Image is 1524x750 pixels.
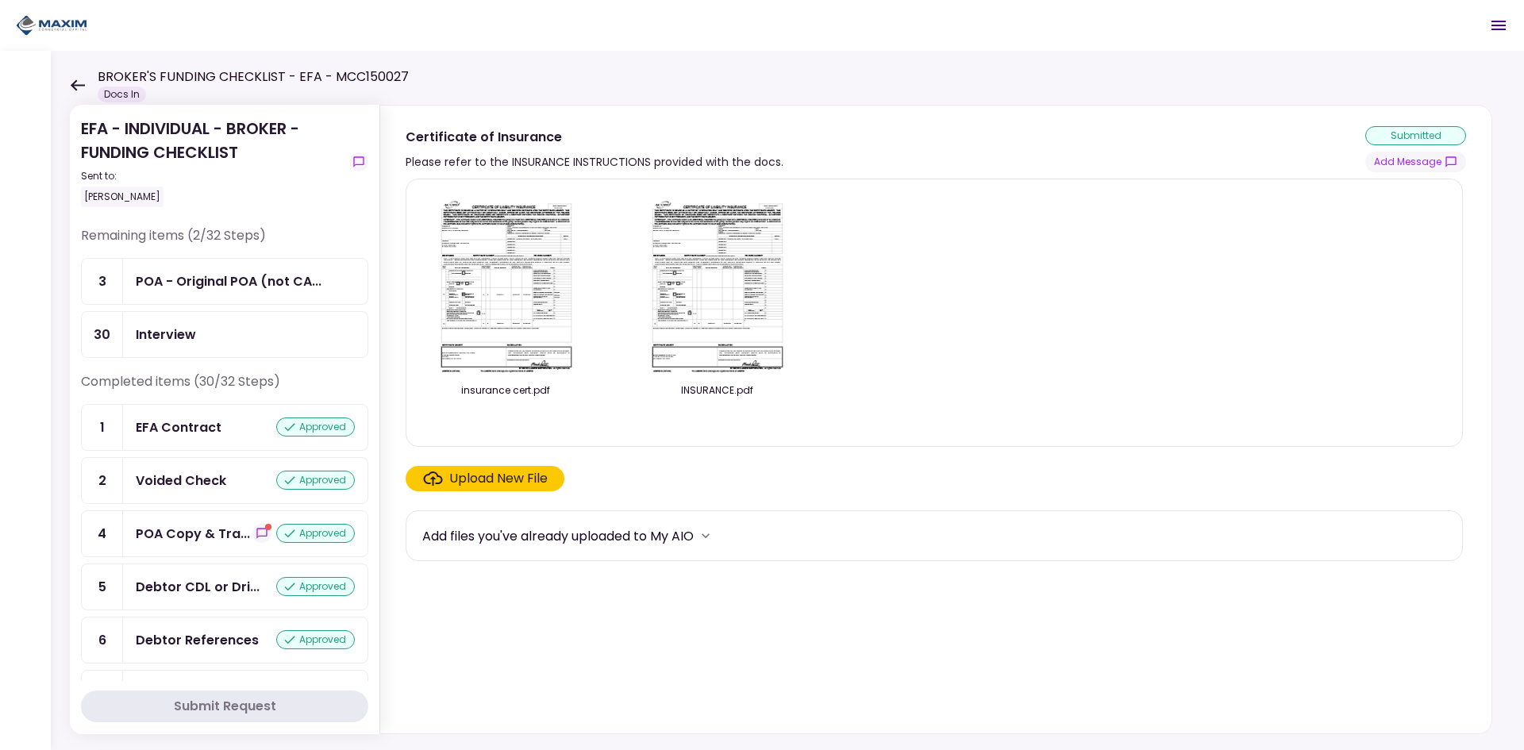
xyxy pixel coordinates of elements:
[406,152,783,171] div: Please refer to the INSURANCE INSTRUCTIONS provided with the docs.
[349,152,368,171] button: show-messages
[422,383,589,398] div: insurance cert.pdf
[136,271,321,291] div: POA - Original POA (not CA or GA)
[694,524,718,548] button: more
[82,312,123,357] div: 30
[276,417,355,437] div: approved
[276,630,355,649] div: approved
[82,617,123,663] div: 6
[81,510,368,557] a: 4POA Copy & Tracking Receiptshow-messagesapproved
[82,259,123,304] div: 3
[82,458,123,503] div: 2
[81,117,343,207] div: EFA - INDIVIDUAL - BROKER - FUNDING CHECKLIST
[82,671,123,716] div: 7
[98,67,409,87] h1: BROKER'S FUNDING CHECKLIST - EFA - MCC150027
[406,127,783,147] div: Certificate of Insurance
[81,690,368,722] button: Submit Request
[276,577,355,596] div: approved
[449,469,548,488] div: Upload New File
[81,258,368,305] a: 3POA - Original POA (not CA or GA)
[276,471,355,490] div: approved
[633,383,800,398] div: INSURANCE.pdf
[174,697,276,716] div: Submit Request
[81,169,343,183] div: Sent to:
[136,524,250,544] div: POA Copy & Tracking Receipt
[81,670,368,717] a: 73 Months PERSONAL Bank Statementsapproved
[252,524,271,543] button: show-messages
[81,372,368,404] div: Completed items (30/32 Steps)
[422,526,694,546] div: Add files you've already uploaded to My AIO
[82,511,123,556] div: 4
[1365,126,1466,145] div: submitted
[406,466,564,491] span: Click here to upload the required document
[276,524,355,543] div: approved
[1480,6,1518,44] button: Open menu
[98,87,146,102] div: Docs In
[81,311,368,358] a: 30Interview
[82,405,123,450] div: 1
[81,563,368,610] a: 5Debtor CDL or Driver Licenseapproved
[379,105,1492,734] div: Certificate of InsurancePlease refer to the INSURANCE INSTRUCTIONS provided with the docs.submitt...
[136,471,226,490] div: Voided Check
[136,417,221,437] div: EFA Contract
[136,325,196,344] div: Interview
[81,617,368,663] a: 6Debtor Referencesapproved
[81,226,368,258] div: Remaining items (2/32 Steps)
[81,457,368,504] a: 2Voided Checkapproved
[136,577,260,597] div: Debtor CDL or Driver License
[1365,152,1466,172] button: show-messages
[81,187,164,207] div: [PERSON_NAME]
[81,404,368,451] a: 1EFA Contractapproved
[136,630,259,650] div: Debtor References
[16,13,87,37] img: Partner icon
[82,564,123,610] div: 5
